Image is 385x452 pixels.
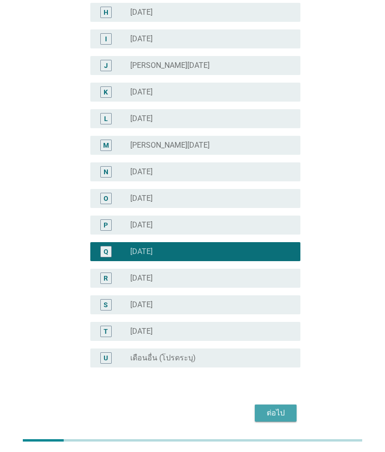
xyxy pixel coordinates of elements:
[130,141,210,150] label: [PERSON_NAME][DATE]
[104,273,108,283] div: R
[104,87,108,97] div: K
[262,407,289,419] div: ต่อไป
[130,273,153,283] label: [DATE]
[104,113,108,123] div: L
[130,247,153,256] label: [DATE]
[104,326,108,336] div: T
[104,353,108,363] div: U
[103,140,109,150] div: M
[104,220,108,230] div: P
[130,220,153,230] label: [DATE]
[130,8,153,17] label: [DATE]
[104,7,108,17] div: H
[130,300,153,310] label: [DATE]
[130,114,153,123] label: [DATE]
[130,87,153,97] label: [DATE]
[104,167,108,177] div: N
[255,405,297,422] button: ต่อไป
[130,61,210,70] label: [PERSON_NAME][DATE]
[130,34,153,44] label: [DATE]
[104,60,108,70] div: J
[130,167,153,177] label: [DATE]
[104,193,108,203] div: O
[130,194,153,203] label: [DATE]
[105,34,107,44] div: I
[104,246,108,256] div: Q
[130,327,153,336] label: [DATE]
[130,353,196,363] label: เดือนอื่น (โปรดระบุ)
[104,300,108,310] div: S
